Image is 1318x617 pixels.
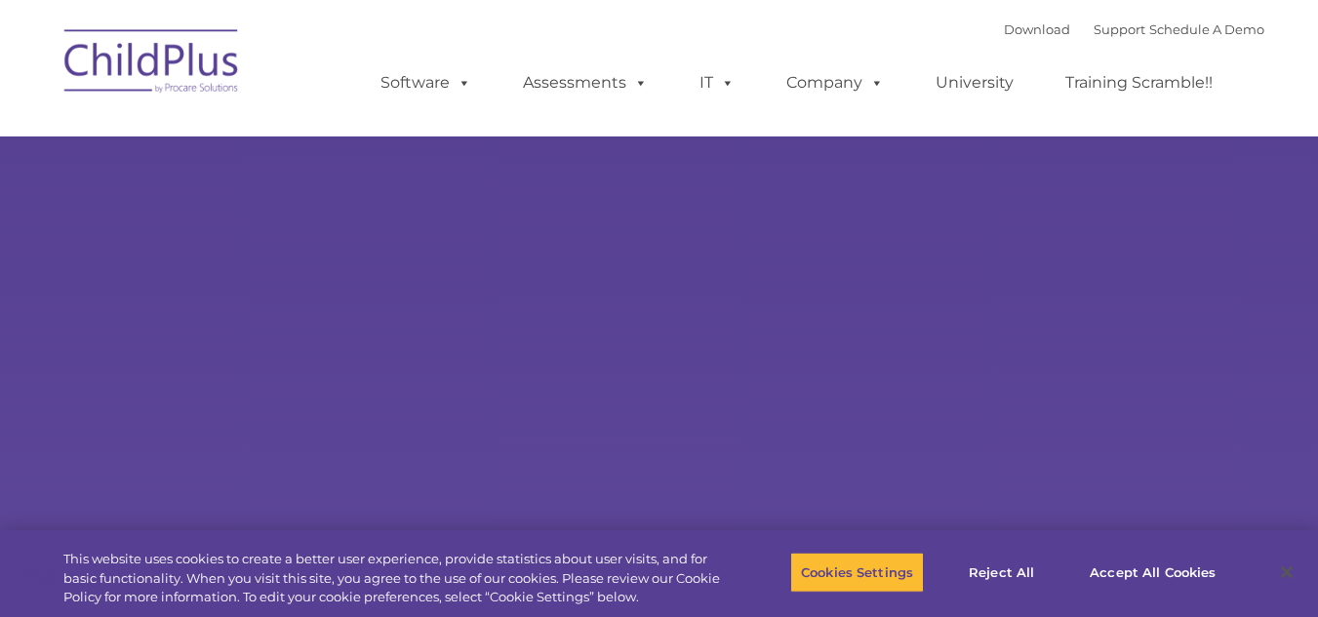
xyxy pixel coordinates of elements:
a: Support [1094,21,1145,37]
a: Assessments [503,63,667,102]
a: Software [361,63,491,102]
a: Company [767,63,903,102]
a: Training Scramble!! [1046,63,1232,102]
font: | [1004,21,1264,37]
a: University [916,63,1033,102]
a: Download [1004,21,1070,37]
div: This website uses cookies to create a better user experience, provide statistics about user visit... [63,550,725,607]
button: Close [1265,551,1308,594]
button: Accept All Cookies [1079,552,1226,593]
button: Cookies Settings [790,552,924,593]
a: Schedule A Demo [1149,21,1264,37]
button: Reject All [940,552,1062,593]
a: IT [680,63,754,102]
img: ChildPlus by Procare Solutions [55,16,250,113]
